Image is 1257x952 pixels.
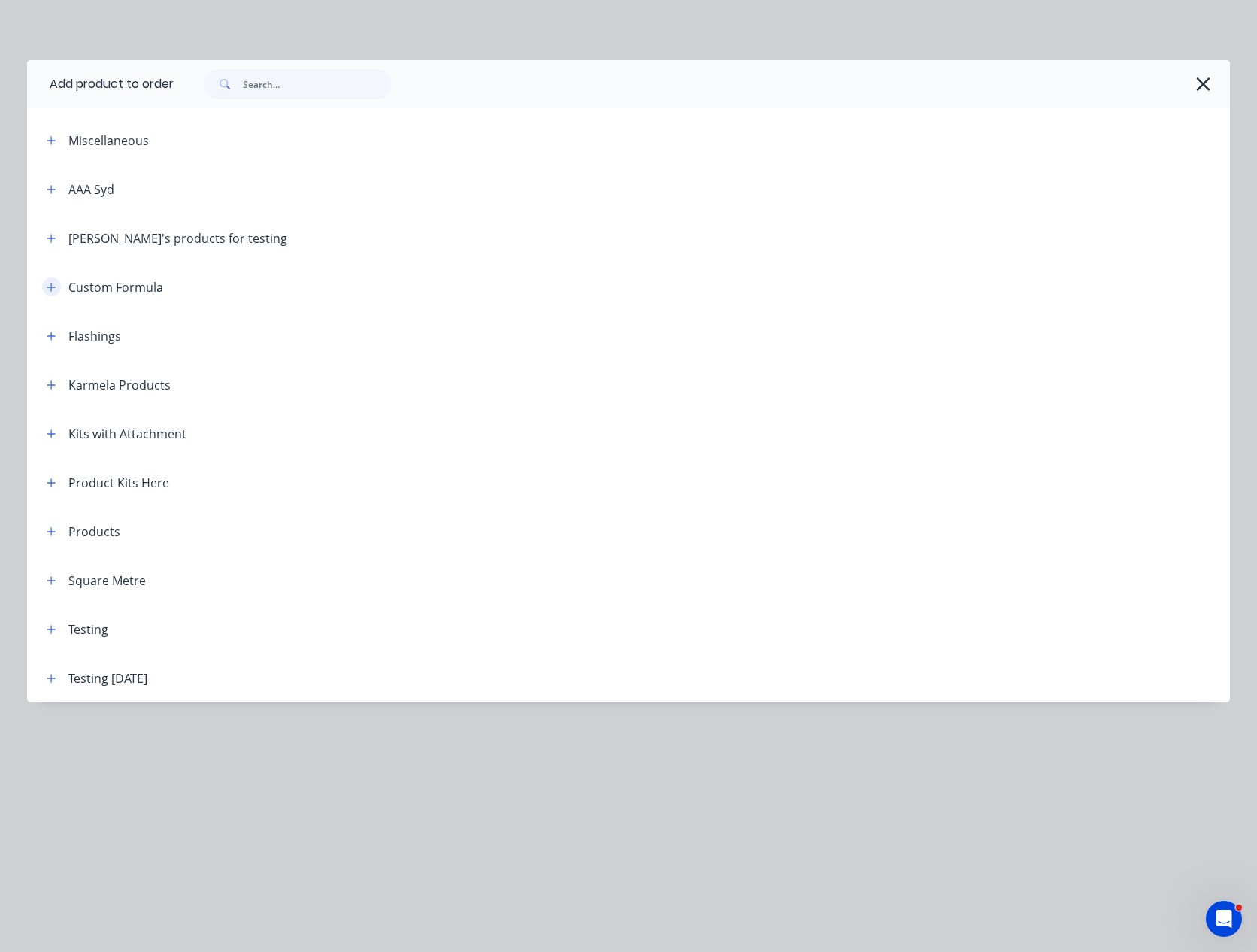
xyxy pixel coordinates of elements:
[68,229,287,247] div: [PERSON_NAME]'s products for testing
[243,69,392,99] input: Search...
[68,669,147,687] div: Testing [DATE]
[68,474,169,492] div: Product Kits Here
[68,425,186,443] div: Kits with Attachment
[27,60,174,108] div: Add product to order
[68,572,146,590] div: Square Metre
[68,523,120,541] div: Products
[1206,901,1242,937] iframe: Intercom live chat
[68,278,163,296] div: Custom Formula
[68,132,149,150] div: Miscellaneous
[68,327,121,345] div: Flashings
[68,180,114,199] div: AAA Syd
[68,620,108,638] div: Testing
[68,376,171,394] div: Karmela Products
